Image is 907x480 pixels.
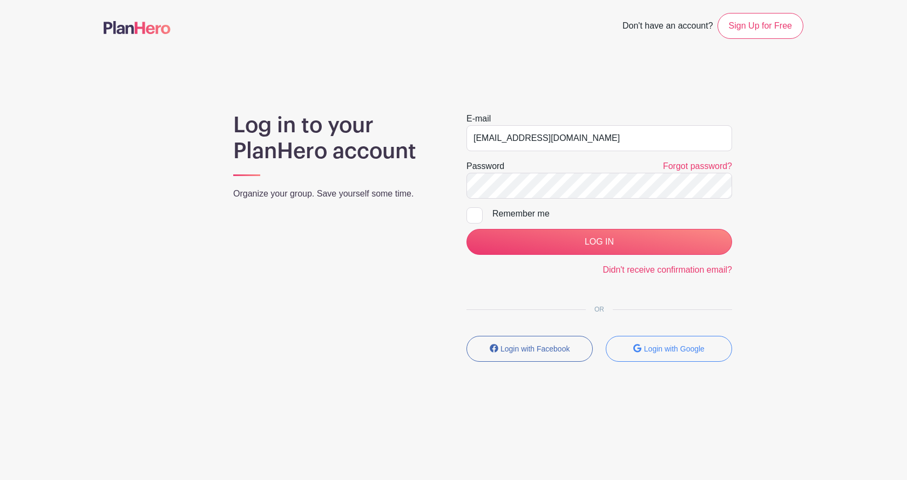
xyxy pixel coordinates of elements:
a: Didn't receive confirmation email? [603,265,732,274]
span: OR [586,306,613,313]
label: Password [466,160,504,173]
img: logo-507f7623f17ff9eddc593b1ce0a138ce2505c220e1c5a4e2b4648c50719b7d32.svg [104,21,171,34]
small: Login with Google [644,344,705,353]
h1: Log in to your PlanHero account [233,112,441,164]
div: Remember me [492,207,732,220]
button: Login with Facebook [466,336,593,362]
a: Sign Up for Free [718,13,803,39]
p: Organize your group. Save yourself some time. [233,187,441,200]
input: LOG IN [466,229,732,255]
button: Login with Google [606,336,732,362]
a: Forgot password? [663,161,732,171]
label: E-mail [466,112,491,125]
input: e.g. julie@eventco.com [466,125,732,151]
small: Login with Facebook [500,344,570,353]
span: Don't have an account? [622,15,713,39]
